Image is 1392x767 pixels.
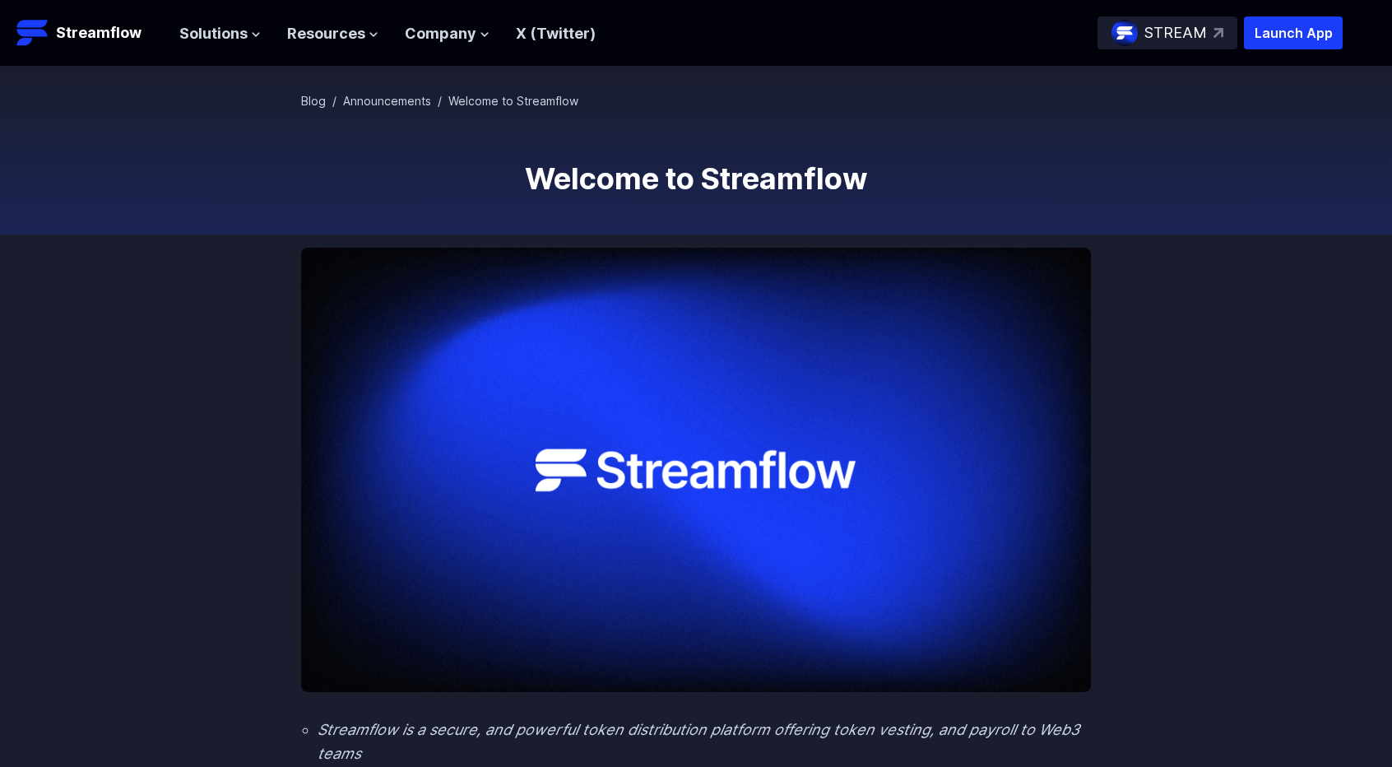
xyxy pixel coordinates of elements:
[179,22,248,46] span: Solutions
[56,21,142,44] p: Streamflow
[16,16,163,49] a: Streamflow
[343,94,431,108] a: Announcements
[301,94,326,108] a: Blog
[1144,21,1207,45] p: STREAM
[405,22,476,46] span: Company
[1213,28,1223,38] img: top-right-arrow.svg
[405,22,490,46] button: Company
[318,721,1079,762] em: Streamflow is a secure, and powerful token distribution platform offering token vesting, and payr...
[287,22,365,46] span: Resources
[438,94,442,108] span: /
[1111,20,1138,46] img: streamflow-logo-circle.png
[301,248,1091,692] img: Welcome to Streamflow
[16,16,49,49] img: Streamflow Logo
[1244,16,1343,49] button: Launch App
[301,162,1091,195] h1: Welcome to Streamflow
[287,22,378,46] button: Resources
[179,22,261,46] button: Solutions
[332,94,336,108] span: /
[448,94,578,108] span: Welcome to Streamflow
[516,25,596,42] a: X (Twitter)
[1097,16,1237,49] a: STREAM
